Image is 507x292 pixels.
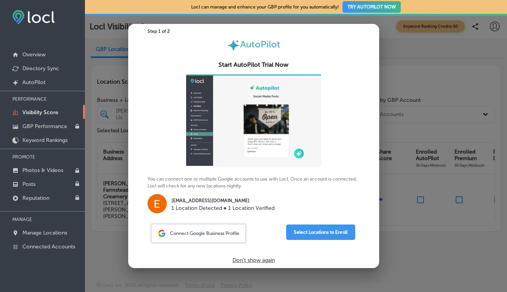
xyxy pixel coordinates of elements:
button: TRY AUTOPILOT NOW [343,1,401,13]
p: Posts [22,181,36,187]
img: autopilot-icon [227,39,240,52]
p: [EMAIL_ADDRESS][DOMAIN_NAME] [171,197,275,204]
p: 1 Location Detected ● 1 Location Verified [171,204,275,212]
p: Keyword Rankings [22,137,68,143]
p: Connected Accounts [22,243,75,250]
p: Directory Sync [22,65,59,72]
div: Step 1 of 2 [128,29,379,34]
p: Manage Locations [22,230,67,236]
p: AutoPilot [22,79,46,86]
span: Connect Google Business Profile [170,231,239,236]
img: ap-gif [186,74,321,166]
p: Don't show again [232,257,275,263]
p: Reputation [22,195,49,201]
span: AutoPilot [240,39,280,50]
h2: Start AutoPilot Trial Now [137,61,370,68]
p: Photos & Videos [22,167,63,174]
p: Overview [22,51,46,58]
p: Visibility Score [22,109,58,116]
p: You can connect one or multiple Google accounts to use with Locl. Once an account is connected, L... [148,74,360,215]
button: Select Locations to Enroll [286,224,355,240]
p: GBP Performance [22,123,67,130]
img: fda3e92497d09a02dc62c9cd864e3231.png [12,10,55,24]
